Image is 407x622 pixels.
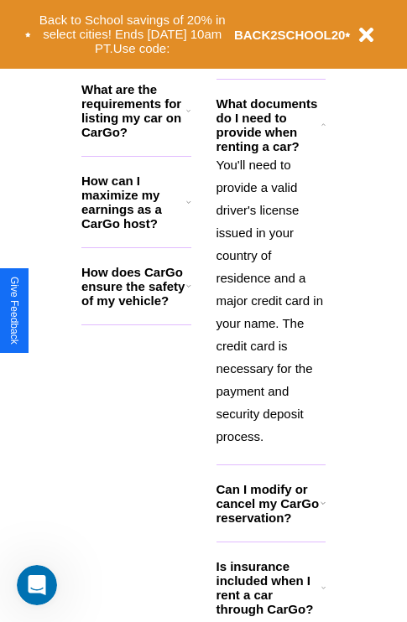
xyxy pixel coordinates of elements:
iframe: Intercom live chat [17,565,57,605]
div: Give Feedback [8,277,20,345]
h3: What are the requirements for listing my car on CarGo? [81,82,186,139]
h3: Is insurance included when I rent a car through CarGo? [217,559,321,616]
h3: Can I modify or cancel my CarGo reservation? [217,482,321,525]
h3: How can I maximize my earnings as a CarGo host? [81,174,186,231]
h3: What documents do I need to provide when renting a car? [217,96,322,153]
button: Back to School savings of 20% in select cities! Ends [DATE] 10am PT.Use code: [31,8,234,60]
h3: How does CarGo ensure the safety of my vehicle? [81,265,186,308]
p: You'll need to provide a valid driver's license issued in your country of residence and a major c... [217,153,326,448]
b: BACK2SCHOOL20 [234,28,346,42]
